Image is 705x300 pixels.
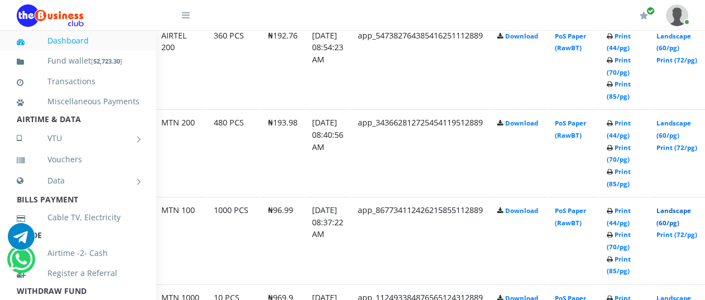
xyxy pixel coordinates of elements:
[155,197,206,283] td: MTN 100
[607,56,631,76] a: Print (70/pg)
[155,22,206,109] td: AIRTEL 200
[646,7,655,15] span: Renew/Upgrade Subscription
[505,206,538,215] a: Download
[656,119,691,139] a: Landscape (60/pg)
[305,22,350,109] td: [DATE] 08:54:23 AM
[607,143,631,164] a: Print (70/pg)
[607,206,631,227] a: Print (44/pg)
[656,206,691,227] a: Landscape (60/pg)
[351,197,490,283] td: app_867734112426215855112889
[666,4,688,26] img: User
[555,206,586,227] a: PoS Paper (RawBT)
[607,80,631,100] a: Print (85/pg)
[640,11,648,20] i: Renew/Upgrade Subscription
[8,231,35,250] a: Chat for support
[607,119,631,139] a: Print (44/pg)
[656,143,697,152] a: Print (72/pg)
[17,28,140,54] a: Dashboard
[261,109,304,196] td: ₦193.98
[305,109,350,196] td: [DATE] 08:40:56 AM
[17,260,140,286] a: Register a Referral
[17,205,140,230] a: Cable TV, Electricity
[656,56,697,64] a: Print (72/pg)
[555,32,586,52] a: PoS Paper (RawBT)
[607,230,631,251] a: Print (70/pg)
[505,119,538,127] a: Download
[17,240,140,266] a: Airtime -2- Cash
[261,22,304,109] td: ₦192.76
[656,230,697,239] a: Print (72/pg)
[656,32,691,52] a: Landscape (60/pg)
[351,22,490,109] td: app_547382764385416251112889
[17,4,84,27] img: Logo
[17,147,140,172] a: Vouchers
[9,254,32,273] a: Chat for support
[207,22,260,109] td: 360 PCS
[505,32,538,40] a: Download
[17,48,140,74] a: Fund wallet[52,723.30]
[555,119,586,139] a: PoS Paper (RawBT)
[17,124,140,152] a: VTU
[207,197,260,283] td: 1000 PCS
[93,57,120,65] b: 52,723.30
[17,69,140,94] a: Transactions
[607,255,631,275] a: Print (85/pg)
[607,167,631,188] a: Print (85/pg)
[91,57,122,65] small: [ ]
[305,197,350,283] td: [DATE] 08:37:22 AM
[207,109,260,196] td: 480 PCS
[17,167,140,195] a: Data
[17,89,140,114] a: Miscellaneous Payments
[351,109,490,196] td: app_343662812725454119512889
[261,197,304,283] td: ₦96.99
[607,32,631,52] a: Print (44/pg)
[155,109,206,196] td: MTN 200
